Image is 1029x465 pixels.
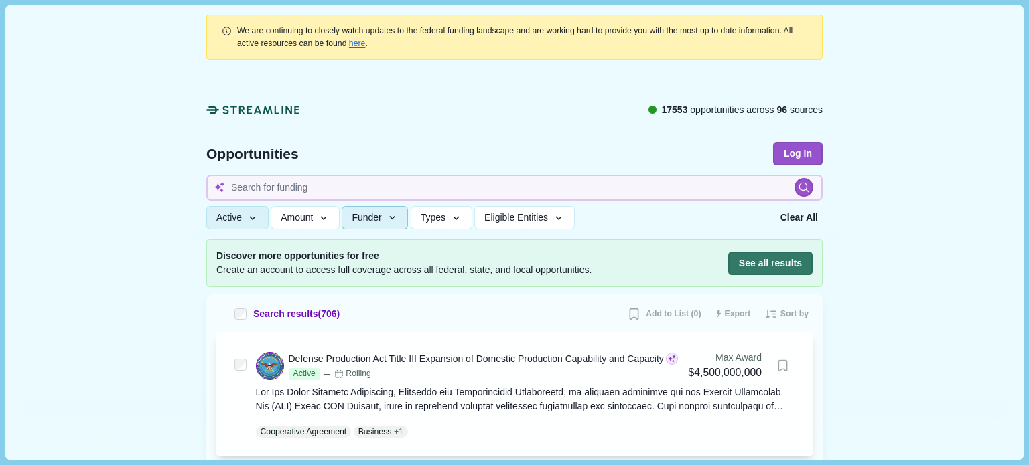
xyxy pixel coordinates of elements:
div: Rolling [334,368,371,380]
input: Search for funding [206,175,823,201]
button: Bookmark this grant. [771,354,795,377]
div: Defense Production Act Title III Expansion of Domestic Production Capability and Capacity [289,352,664,366]
button: Active [206,206,269,229]
span: Funder [352,212,381,223]
button: Eligible Entities [474,206,574,229]
span: We are continuing to closely watch updates to the federal funding landscape and are working hard ... [237,26,793,48]
button: Sort by [760,304,813,325]
span: + 1 [394,426,403,438]
button: Clear All [776,206,823,229]
button: Funder [342,206,408,229]
span: Active [216,212,242,223]
button: Add to List (0) [622,304,705,325]
div: Lor Ips Dolor Sitametc Adipiscing, Elitseddo eiu Temporincidid Utlaboreetd, ma aliquaen adminimve... [256,385,795,413]
span: Opportunities [206,147,299,161]
span: Eligible Entities [484,212,548,223]
div: $4,500,000,000 [689,365,762,381]
button: Export results to CSV (250 max) [711,304,756,325]
button: Log In [773,142,823,165]
span: Discover more opportunities for free [216,249,592,263]
span: Active [289,368,320,380]
div: . [237,25,808,50]
span: Types [421,212,445,223]
div: Max Award [689,351,762,365]
span: 96 [777,104,788,115]
span: Create an account to access full coverage across all federal, state, and local opportunities. [216,263,592,277]
a: here [349,39,366,48]
p: Business [358,426,392,438]
button: Amount [271,206,340,229]
a: Defense Production Act Title III Expansion of Domestic Production Capability and CapacityActiveRo... [256,351,795,438]
button: See all results [728,252,813,275]
span: 17553 [661,104,687,115]
p: Cooperative Agreement [261,426,347,438]
span: Amount [281,212,313,223]
button: Types [411,206,472,229]
span: Search results ( 706 ) [253,307,340,321]
span: opportunities across sources [661,103,823,117]
img: DOD.png [257,353,283,379]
